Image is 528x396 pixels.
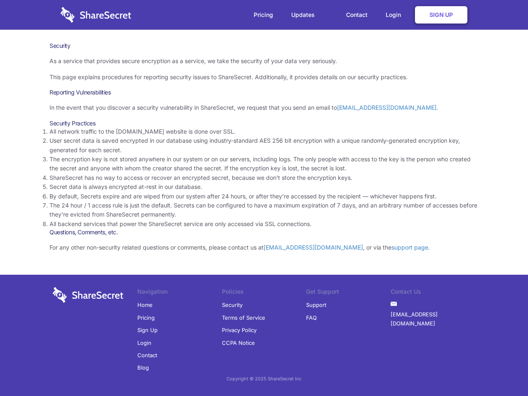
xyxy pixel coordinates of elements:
[49,89,478,96] h3: Reporting Vulnerabilities
[391,287,475,299] li: Contact Us
[49,136,478,155] li: User secret data is saved encrypted in our database using industry-standard AES 256 bit encryptio...
[49,57,478,66] p: As a service that provides secure encryption as a service, we take the security of your data very...
[49,201,478,219] li: The 24 hour / 1 access rule is just the default. Secrets can be configured to have a maximum expi...
[49,103,478,112] p: In the event that you discover a security vulnerability in ShareSecret, we request that you send ...
[49,155,478,173] li: The encryption key is not stored anywhere in our system or on our servers, including logs. The on...
[137,311,155,324] a: Pricing
[49,120,478,127] h3: Security Practices
[222,311,265,324] a: Terms of Service
[222,287,306,299] li: Policies
[337,104,436,111] a: [EMAIL_ADDRESS][DOMAIN_NAME]
[49,42,478,49] h1: Security
[222,299,243,311] a: Security
[49,243,478,252] p: For any other non-security related questions or comments, please contact us at , or via the .
[137,337,151,349] a: Login
[53,287,123,303] img: logo-wordmark-white-trans-d4663122ce5f474addd5e946df7df03e33cb6a1c49d2221995e7729f52c070b2.svg
[49,192,478,201] li: By default, Secrets expire and are wiped from our system after 24 hours, or after they’re accesse...
[49,73,478,82] p: This page explains procedures for reporting security issues to ShareSecret. Additionally, it prov...
[137,361,149,374] a: Blog
[49,219,478,229] li: All backend services that power the ShareSecret service are only accessed via SSL connections.
[391,244,428,251] a: support page
[137,349,157,361] a: Contact
[306,287,391,299] li: Get Support
[338,2,376,28] a: Contact
[137,299,153,311] a: Home
[415,6,467,24] a: Sign Up
[222,324,257,336] a: Privacy Policy
[264,244,363,251] a: [EMAIL_ADDRESS][DOMAIN_NAME]
[137,287,222,299] li: Navigation
[49,127,478,136] li: All network traffic to the [DOMAIN_NAME] website is done over SSL.
[245,2,281,28] a: Pricing
[391,308,475,330] a: [EMAIL_ADDRESS][DOMAIN_NAME]
[306,311,317,324] a: FAQ
[61,7,131,23] img: logo-wordmark-white-trans-d4663122ce5f474addd5e946df7df03e33cb6a1c49d2221995e7729f52c070b2.svg
[49,173,478,182] li: ShareSecret has no way to access or recover an encrypted secret, because we don’t store the encry...
[377,2,413,28] a: Login
[49,229,478,236] h3: Questions, Comments, etc.
[137,324,158,336] a: Sign Up
[306,299,326,311] a: Support
[222,337,255,349] a: CCPA Notice
[49,182,478,191] li: Secret data is always encrypted at-rest in our database.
